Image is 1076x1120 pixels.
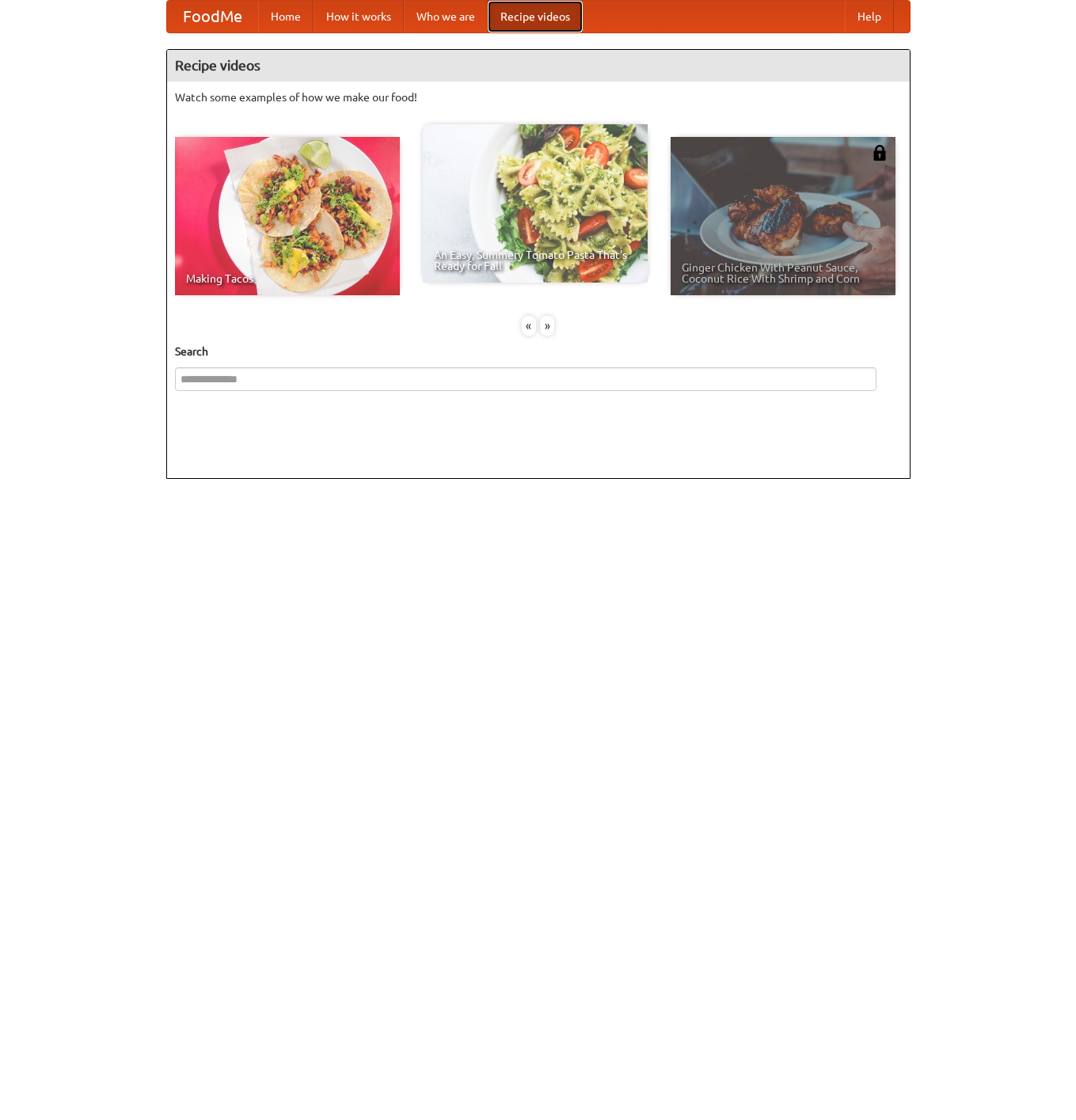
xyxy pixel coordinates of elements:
a: FoodMe [167,1,258,32]
a: Recipe videos [488,1,583,32]
p: Watch some examples of how we make our food! [175,89,902,105]
h4: Recipe videos [167,50,910,82]
a: How it works [314,1,404,32]
h5: Search [175,344,902,359]
a: Making Tacos [175,137,400,295]
a: Help [845,1,894,32]
div: » [540,316,554,336]
a: An Easy, Summery Tomato Pasta That's Ready for Fall [423,124,648,283]
a: Who we are [404,1,488,32]
a: Home [258,1,314,32]
div: « [522,316,536,336]
span: Making Tacos [186,273,389,284]
img: 483408.png [872,145,888,161]
span: An Easy, Summery Tomato Pasta That's Ready for Fall [434,249,637,271]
